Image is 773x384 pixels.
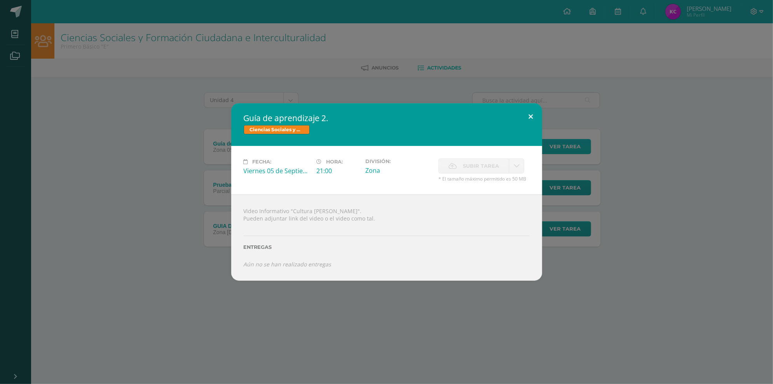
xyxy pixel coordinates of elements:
[244,261,332,268] i: Aún no se han realizado entregas
[253,159,272,165] span: Fecha:
[438,158,509,174] label: La fecha de entrega ha expirado
[509,158,524,174] a: La fecha de entrega ha expirado
[244,125,310,134] span: Ciencias Sociales y Formación Ciudadana e Interculturalidad
[326,159,343,165] span: Hora:
[365,158,432,164] label: División:
[244,113,530,123] h2: Guía de aprendizaje 2.
[231,195,542,280] div: Video Informativo "Cultura [PERSON_NAME]". Pueden adjuntar link del video o el video como tal.
[244,244,530,250] label: Entregas
[365,166,432,175] div: Zona
[520,103,542,130] button: Close (Esc)
[438,175,530,182] span: * El tamaño máximo permitido es 50 MB
[463,159,499,173] span: Subir tarea
[244,167,311,175] div: Viernes 05 de Septiembre
[317,167,359,175] div: 21:00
